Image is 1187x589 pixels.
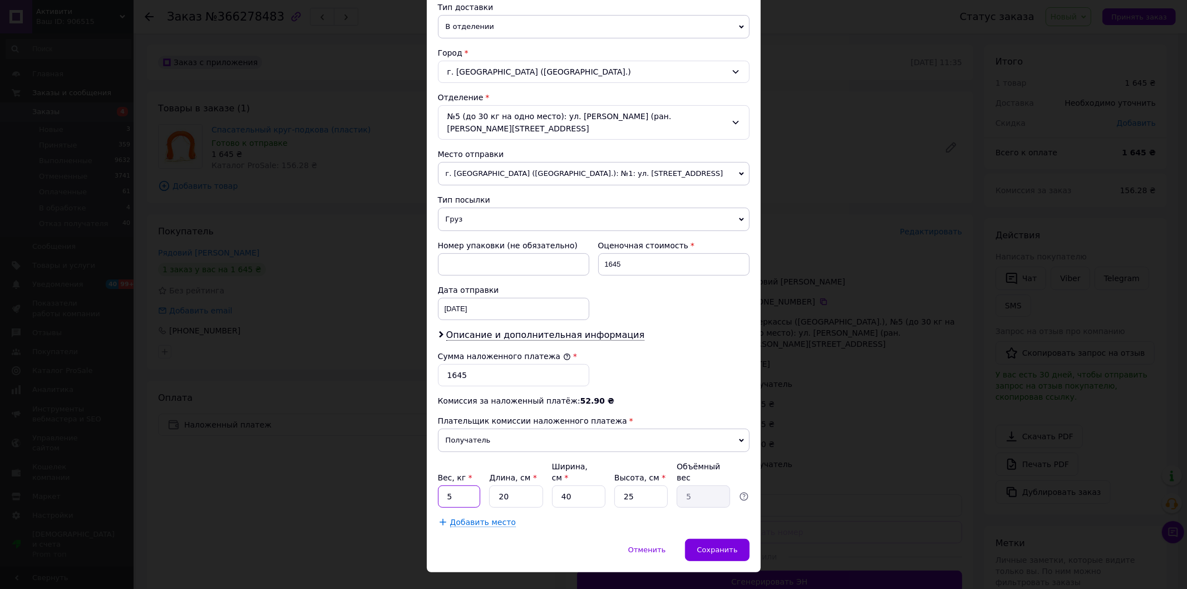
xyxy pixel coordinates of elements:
[552,462,588,482] label: Ширина, см
[438,195,490,204] span: Тип посылки
[598,240,750,251] div: Оценочная стоимость
[628,546,666,554] span: Отменить
[438,105,750,140] div: №5 (до 30 кг на одно место): ул. [PERSON_NAME] (ран. [PERSON_NAME][STREET_ADDRESS]
[450,518,516,527] span: Добавить место
[438,61,750,83] div: г. [GEOGRAPHIC_DATA] ([GEOGRAPHIC_DATA].)
[438,395,750,406] div: Комиссия за наложенный платёж:
[438,15,750,38] span: В отделении
[489,473,536,482] label: Длина, см
[438,3,494,12] span: Тип доставки
[614,473,666,482] label: Высота, см
[438,473,472,482] label: Вес, кг
[438,208,750,231] span: Груз
[438,240,589,251] div: Номер упаковки (не обязательно)
[438,429,750,452] span: Получатель
[446,330,645,341] span: Описание и дополнительная информация
[438,416,627,425] span: Плательщик комиссии наложенного платежа
[438,352,571,361] label: Сумма наложенного платежа
[438,92,750,103] div: Отделение
[438,47,750,58] div: Город
[438,162,750,185] span: г. [GEOGRAPHIC_DATA] ([GEOGRAPHIC_DATA].): №1: ул. [STREET_ADDRESS]
[580,396,614,405] span: 52.90 ₴
[697,546,737,554] span: Сохранить
[438,284,589,296] div: Дата отправки
[438,150,504,159] span: Место отправки
[677,461,730,483] div: Объёмный вес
